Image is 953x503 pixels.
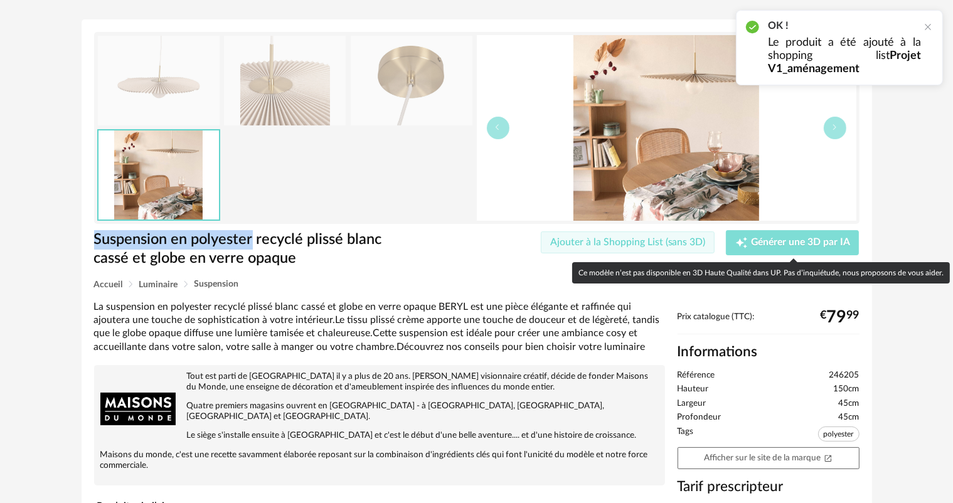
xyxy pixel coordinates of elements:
[768,36,921,76] p: Le produit a été ajouté à la shopping list
[834,384,860,395] span: 150cm
[194,280,239,289] span: Suspension
[678,478,860,496] h3: Tarif prescripteur
[98,130,219,219] img: suspension-en-polyester-recycle-plisse-blanc-casse-et-globe-en-verre-opaque-1000-11-0-246205_09.jpg
[678,398,706,410] span: Largeur
[678,412,721,423] span: Profondeur
[94,280,860,289] div: Breadcrumb
[839,398,860,410] span: 45cm
[477,35,856,221] img: suspension-en-polyester-recycle-plisse-blanc-casse-et-globe-en-verre-opaque-1000-11-0-246205_09.jpg
[751,238,850,248] span: Générer une 3D par IA
[98,36,220,125] img: suspension-en-polyester-recycle-plisse-blanc-casse-et-globe-en-verre-opaque-1000-11-0-246205_1.jpg
[768,50,921,75] b: Projet V1_aménagement
[827,312,847,322] span: 79
[735,236,748,249] span: Creation icon
[94,300,665,354] div: La suspension en polyester recyclé plissé blanc cassé et globe en verre opaque BERYL est une pièc...
[678,384,709,395] span: Hauteur
[829,370,860,381] span: 246205
[550,237,706,247] span: Ajouter à la Shopping List (sans 3D)
[821,312,860,322] div: € 99
[139,280,178,289] span: Luminaire
[94,280,123,289] span: Accueil
[824,453,833,462] span: Open In New icon
[94,230,406,268] h1: Suspension en polyester recyclé plissé blanc cassé et globe en verre opaque
[100,371,659,393] p: Tout est parti de [GEOGRAPHIC_DATA] il y a plus de 20 ans. [PERSON_NAME] visionnaire créatif, déc...
[678,426,694,445] span: Tags
[572,262,950,283] div: Ce modèle n’est pas disponible en 3D Haute Qualité dans UP. Pas d’inquiétude, nous proposons de v...
[678,370,715,381] span: Référence
[100,450,659,471] p: Maisons du monde, c'est une recette savamment élaborée reposant sur la combinaison d'ingrédients ...
[351,36,472,125] img: suspension-en-polyester-recycle-plisse-blanc-casse-et-globe-en-verre-opaque-1000-11-0-246205_3.jpg
[678,447,860,469] a: Afficher sur le site de la marqueOpen In New icon
[726,230,859,255] button: Creation icon Générer une 3D par IA
[768,19,921,33] h2: OK !
[100,371,176,447] img: brand logo
[100,430,659,441] p: Le siège s'installe ensuite à [GEOGRAPHIC_DATA] et c'est le début d'une belle aventure.... et d'u...
[678,343,860,361] h2: Informations
[541,231,715,254] button: Ajouter à la Shopping List (sans 3D)
[818,426,860,442] span: polyester
[678,312,860,335] div: Prix catalogue (TTC):
[224,36,346,125] img: suspension-en-polyester-recycle-plisse-blanc-casse-et-globe-en-verre-opaque-1000-11-0-246205_2.jpg
[100,401,659,422] p: Quatre premiers magasins ouvrent en [GEOGRAPHIC_DATA] - à [GEOGRAPHIC_DATA], [GEOGRAPHIC_DATA], [...
[839,412,860,423] span: 45cm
